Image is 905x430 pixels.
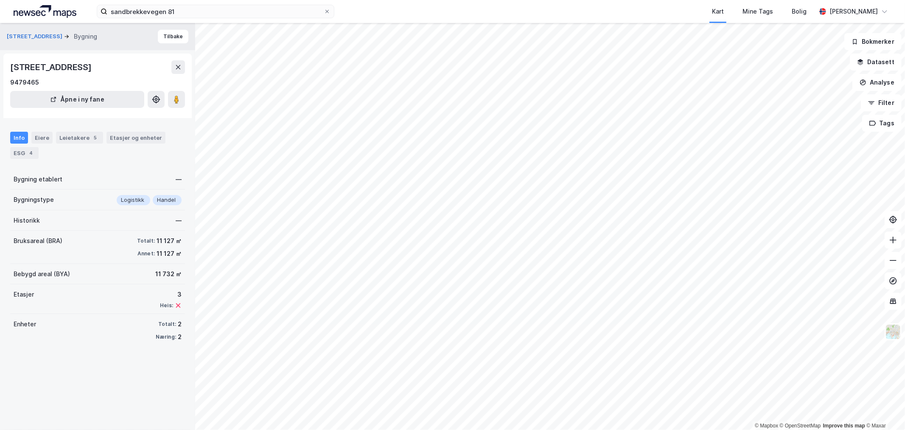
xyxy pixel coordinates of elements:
[7,32,64,41] button: [STREET_ADDRESS]
[850,54,902,71] button: Datasett
[14,269,70,279] div: Bebygd areal (BYA)
[56,132,103,144] div: Leietakere
[107,5,324,18] input: Søk på adresse, matrikkel, gårdeiere, leietakere eller personer
[14,289,34,300] div: Etasjer
[155,269,182,279] div: 11 732 ㎡
[176,215,182,226] div: —
[157,236,182,246] div: 11 127 ㎡
[178,332,182,342] div: 2
[885,324,901,340] img: Z
[14,195,54,205] div: Bygningstype
[712,6,724,17] div: Kart
[780,423,821,429] a: OpenStreetMap
[110,134,162,141] div: Etasjer og enheter
[755,423,778,429] a: Mapbox
[829,6,878,17] div: [PERSON_NAME]
[160,302,173,309] div: Heis:
[156,334,176,340] div: Næring:
[14,236,62,246] div: Bruksareal (BRA)
[91,133,100,142] div: 5
[844,33,902,50] button: Bokmerker
[10,77,39,88] div: 9479465
[14,215,40,226] div: Historikk
[852,74,902,91] button: Analyse
[10,147,39,159] div: ESG
[792,6,807,17] div: Bolig
[137,238,155,244] div: Totalt:
[861,94,902,111] button: Filter
[862,115,902,132] button: Tags
[158,30,188,43] button: Tilbake
[31,132,53,144] div: Eiere
[14,5,76,18] img: logo.a4113a55bc3d86da70a041830d287a7e.svg
[176,174,182,184] div: —
[14,319,36,329] div: Enheter
[742,6,773,17] div: Mine Tags
[160,289,182,300] div: 3
[10,60,93,74] div: [STREET_ADDRESS]
[863,389,905,430] iframe: Chat Widget
[137,250,155,257] div: Annet:
[74,31,97,42] div: Bygning
[10,132,28,144] div: Info
[823,423,865,429] a: Improve this map
[158,321,176,328] div: Totalt:
[178,319,182,329] div: 2
[14,174,62,184] div: Bygning etablert
[27,149,35,157] div: 4
[157,249,182,259] div: 11 127 ㎡
[10,91,144,108] button: Åpne i ny fane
